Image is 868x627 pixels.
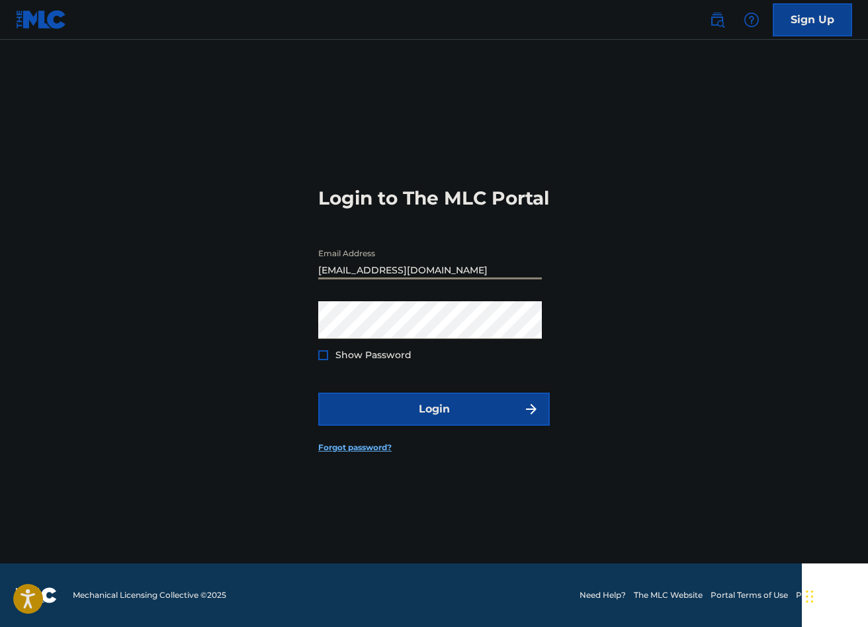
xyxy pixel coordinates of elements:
[73,589,226,601] span: Mechanical Licensing Collective © 2025
[796,589,852,601] a: Privacy Policy
[738,7,765,33] div: Help
[318,393,550,426] button: Login
[711,589,788,601] a: Portal Terms of Use
[16,587,57,603] img: logo
[744,12,759,28] img: help
[806,577,814,616] div: Drag
[704,7,730,33] a: Public Search
[318,442,392,454] a: Forgot password?
[335,349,412,361] span: Show Password
[580,589,626,601] a: Need Help?
[16,10,67,29] img: MLC Logo
[802,563,868,627] iframe: Chat Widget
[773,3,852,36] a: Sign Up
[634,589,703,601] a: The MLC Website
[709,12,725,28] img: search
[523,401,539,417] img: f7272a7cc735f4ea7f67.svg
[318,187,549,210] h3: Login to The MLC Portal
